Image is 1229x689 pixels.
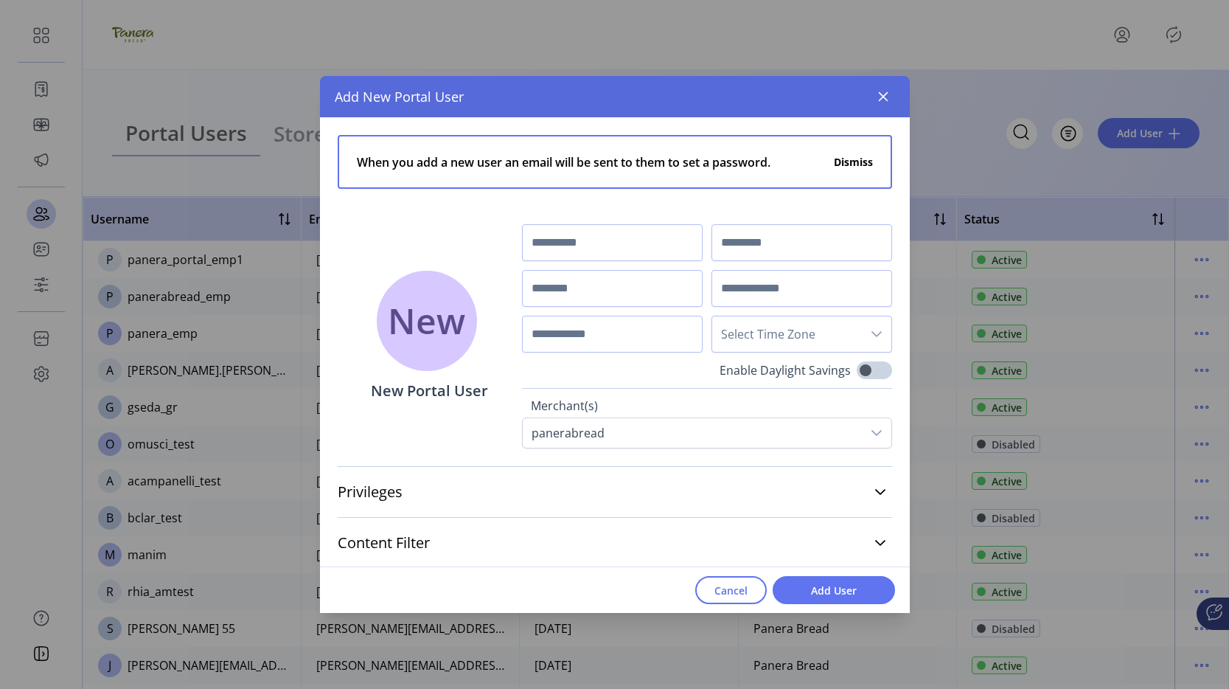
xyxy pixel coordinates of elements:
[388,294,465,347] span: New
[714,583,748,598] span: Cancel
[834,154,873,170] button: Dismiss
[338,485,403,499] span: Privileges
[523,418,613,448] div: panerabread
[720,361,851,379] label: Enable Daylight Savings
[357,145,770,179] span: When you add a new user an email will be sent to them to set a password.
[531,397,882,418] label: Merchant(s)
[338,536,430,550] span: Content Filter
[338,476,892,508] a: Privileges
[695,576,767,604] button: Cancel
[371,380,488,402] p: New Portal User
[338,527,892,559] a: Content Filter
[773,576,895,604] button: Add User
[712,316,862,352] span: Select Time Zone
[862,316,891,352] div: dropdown trigger
[335,87,464,107] span: Add New Portal User
[792,583,876,598] span: Add User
